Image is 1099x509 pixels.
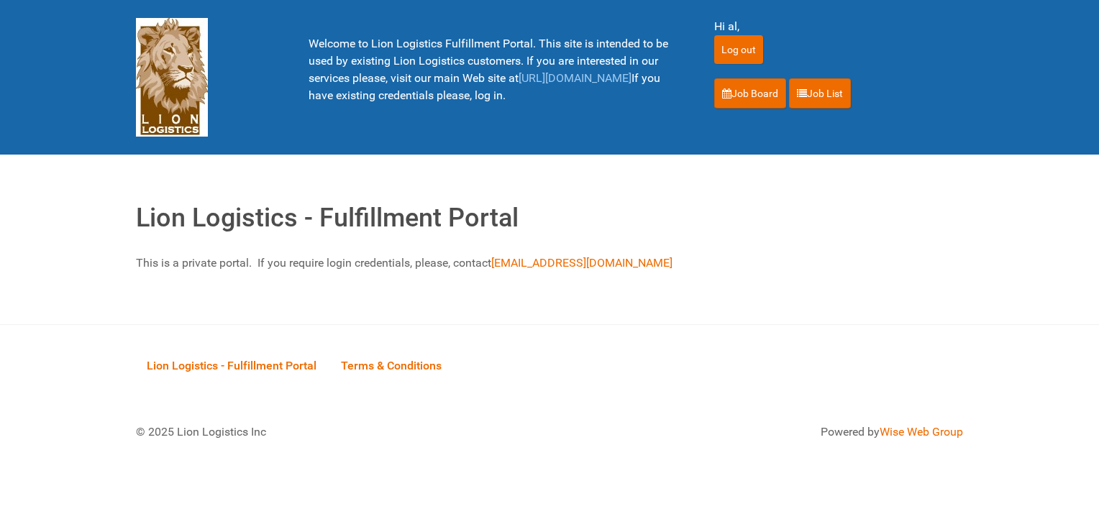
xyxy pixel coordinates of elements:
[880,425,963,439] a: Wise Web Group
[714,18,963,35] div: Hi al,
[136,198,963,237] h1: Lion Logistics - Fulfillment Portal
[330,343,452,388] a: Terms & Conditions
[491,256,672,270] a: [EMAIL_ADDRESS][DOMAIN_NAME]
[136,70,208,83] a: Lion Logistics
[341,359,442,372] span: Terms & Conditions
[125,413,542,451] div: © 2025 Lion Logistics Inc
[789,78,851,109] a: Job List
[714,35,763,64] input: Log out
[136,254,963,272] p: This is a private portal. If you require login credentials, please, contact
[136,343,327,388] a: Lion Logistics - Fulfillment Portal
[147,359,316,372] span: Lion Logistics - Fulfillment Portal
[136,18,208,137] img: Lion Logistics
[714,78,786,109] a: Job Board
[567,423,963,441] div: Powered by
[519,71,631,85] a: [URL][DOMAIN_NAME]
[309,35,678,104] p: Welcome to Lion Logistics Fulfillment Portal. This site is intended to be used by existing Lion L...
